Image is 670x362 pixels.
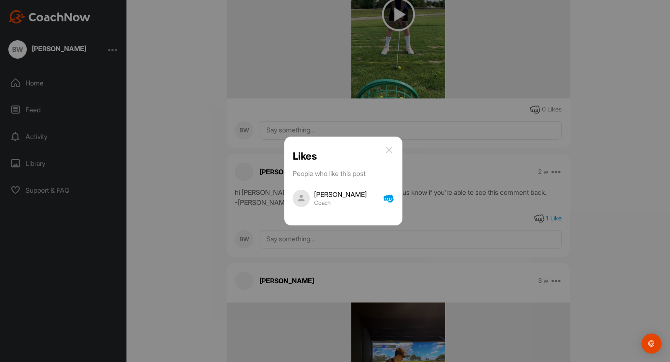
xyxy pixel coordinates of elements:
img: avatar [293,190,310,207]
img: close [384,145,394,155]
h1: Likes [293,150,317,162]
h3: [PERSON_NAME] [314,191,367,198]
div: Open Intercom Messenger [642,334,662,354]
img: liked [384,190,394,207]
div: People who like this post [293,168,394,178]
p: Coach [314,199,367,206]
